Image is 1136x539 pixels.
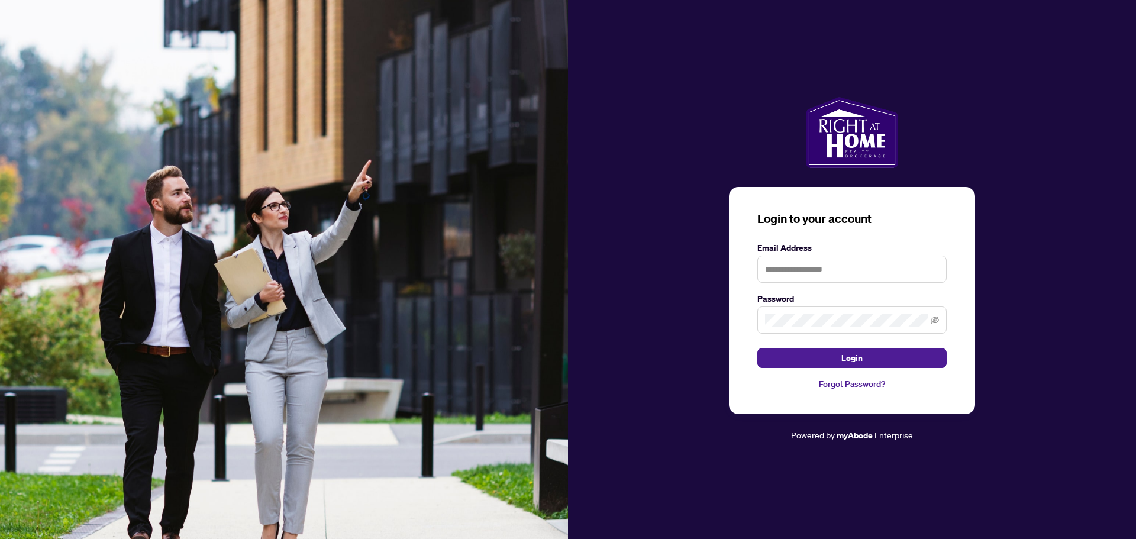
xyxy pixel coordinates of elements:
h3: Login to your account [757,211,947,227]
button: Login [757,348,947,368]
a: Forgot Password? [757,377,947,390]
span: Enterprise [874,430,913,440]
label: Email Address [757,241,947,254]
span: Powered by [791,430,835,440]
span: eye-invisible [931,316,939,324]
a: myAbode [837,429,873,442]
label: Password [757,292,947,305]
span: Login [841,348,863,367]
img: ma-logo [806,97,898,168]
